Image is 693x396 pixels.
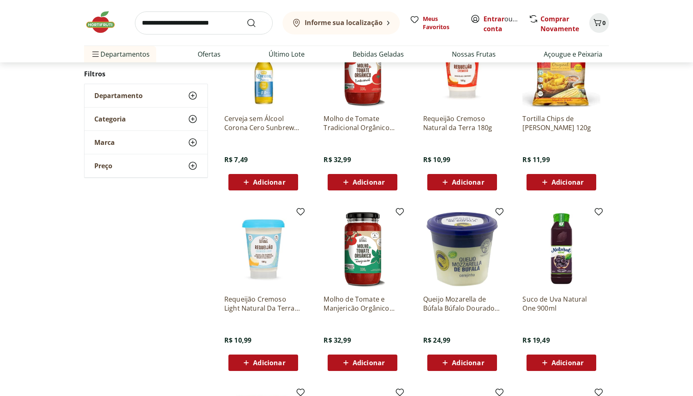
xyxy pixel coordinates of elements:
[224,336,251,345] span: R$ 10,99
[423,155,450,164] span: R$ 10,99
[198,49,221,59] a: Ofertas
[602,19,606,27] span: 0
[423,336,450,345] span: R$ 24,99
[324,336,351,345] span: R$ 32,99
[84,154,207,177] button: Preço
[483,14,529,33] a: Criar conta
[84,131,207,154] button: Marca
[324,295,401,313] a: Molho de Tomate e Manjericão Orgânico Natural Da Terra 330g
[224,295,302,313] a: Requeijão Cremoso Light Natural Da Terra 180g
[423,114,501,132] a: Requeijão Cremoso Natural da Terra 180g
[224,155,248,164] span: R$ 7,49
[552,179,584,185] span: Adicionar
[224,114,302,132] a: Cerveja sem Álcool Corona Cero Sunbrew Long Neck 330ml
[527,174,596,190] button: Adicionar
[94,115,126,123] span: Categoria
[305,18,383,27] b: Informe sua localização
[527,355,596,371] button: Adicionar
[483,14,520,34] span: ou
[423,210,501,288] img: Queijo Mozarella de Búfala Búfalo Dourado 150g
[253,359,285,366] span: Adicionar
[452,49,496,59] a: Nossas Frutas
[324,155,351,164] span: R$ 32,99
[135,11,273,34] input: search
[224,30,302,108] img: Cerveja sem Álcool Corona Cero Sunbrew Long Neck 330ml
[522,155,549,164] span: R$ 11,99
[427,174,497,190] button: Adicionar
[84,10,125,34] img: Hortifruti
[94,138,115,146] span: Marca
[328,174,397,190] button: Adicionar
[452,179,484,185] span: Adicionar
[353,359,385,366] span: Adicionar
[283,11,400,34] button: Informe sua localização
[84,84,207,107] button: Departamento
[452,359,484,366] span: Adicionar
[427,355,497,371] button: Adicionar
[410,15,460,31] a: Meus Favoritos
[253,179,285,185] span: Adicionar
[94,162,112,170] span: Preço
[423,30,501,108] img: Requeijão Cremoso Natural da Terra 180g
[353,179,385,185] span: Adicionar
[544,49,602,59] a: Açougue e Peixaria
[353,49,404,59] a: Bebidas Geladas
[324,210,401,288] img: Molho de Tomate e Manjericão Orgânico Natural Da Terra 330g
[552,359,584,366] span: Adicionar
[91,44,100,64] button: Menu
[228,174,298,190] button: Adicionar
[94,92,143,100] span: Departamento
[84,66,208,82] h2: Filtros
[423,15,460,31] span: Meus Favoritos
[423,295,501,313] a: Queijo Mozarella de Búfala Búfalo Dourado 150g
[84,108,207,130] button: Categoria
[589,13,609,33] button: Carrinho
[522,30,600,108] img: Tortilla Chips de Milho Garytos Sequoia 120g
[522,210,600,288] img: Suco de Uva Natural One 900ml
[522,295,600,313] a: Suco de Uva Natural One 900ml
[246,18,266,28] button: Submit Search
[324,114,401,132] a: Molho de Tomate Tradicional Orgânico Natural Da Terra 330g
[228,355,298,371] button: Adicionar
[328,355,397,371] button: Adicionar
[522,114,600,132] a: Tortilla Chips de [PERSON_NAME] 120g
[324,30,401,108] img: Molho de Tomate Tradicional Orgânico Natural Da Terra 330g
[522,336,549,345] span: R$ 19,49
[483,14,504,23] a: Entrar
[540,14,579,33] a: Comprar Novamente
[269,49,305,59] a: Último Lote
[224,210,302,288] img: Requeijão Cremoso Light Natural Da Terra 180g
[91,44,150,64] span: Departamentos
